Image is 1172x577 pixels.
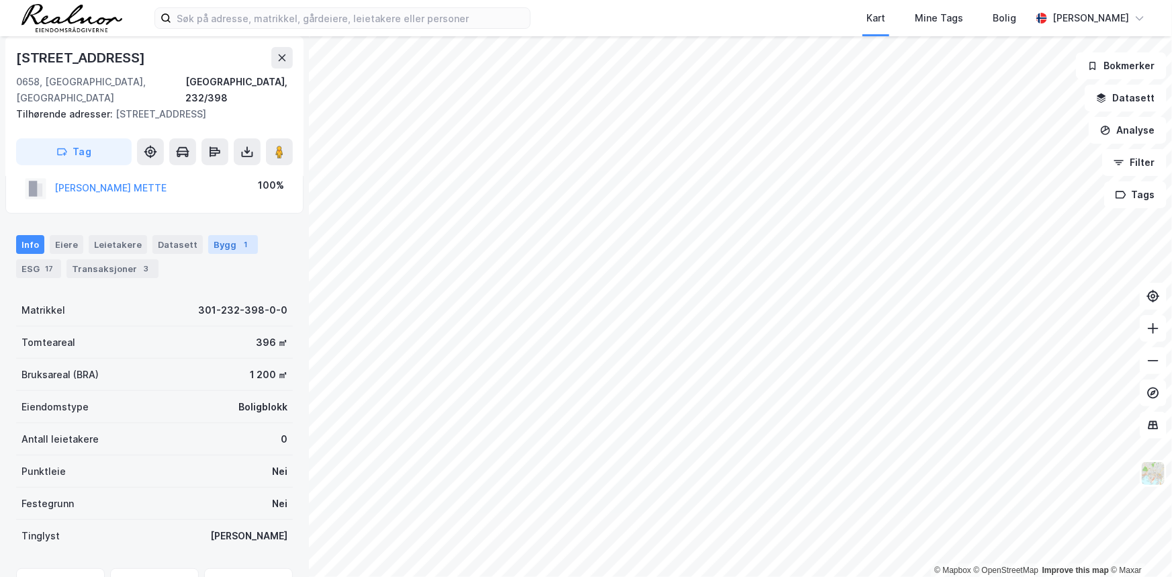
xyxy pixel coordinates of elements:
[198,302,287,318] div: 301-232-398-0-0
[1052,10,1129,26] div: [PERSON_NAME]
[16,47,148,69] div: [STREET_ADDRESS]
[1076,52,1167,79] button: Bokmerker
[21,302,65,318] div: Matrikkel
[50,235,83,254] div: Eiere
[21,399,89,415] div: Eiendomstype
[915,10,963,26] div: Mine Tags
[239,238,253,251] div: 1
[21,463,66,480] div: Punktleie
[1105,513,1172,577] div: Kontrollprogram for chat
[140,262,153,275] div: 3
[152,235,203,254] div: Datasett
[42,262,56,275] div: 17
[1140,461,1166,486] img: Z
[1085,85,1167,112] button: Datasett
[866,10,885,26] div: Kart
[934,566,971,575] a: Mapbox
[21,335,75,351] div: Tomteareal
[1105,513,1172,577] iframe: Chat Widget
[16,106,282,122] div: [STREET_ADDRESS]
[16,259,61,278] div: ESG
[256,335,287,351] div: 396 ㎡
[1102,149,1167,176] button: Filter
[16,74,185,106] div: 0658, [GEOGRAPHIC_DATA], [GEOGRAPHIC_DATA]
[272,463,287,480] div: Nei
[16,138,132,165] button: Tag
[21,4,122,32] img: realnor-logo.934646d98de889bb5806.png
[89,235,147,254] div: Leietakere
[1104,181,1167,208] button: Tags
[208,235,258,254] div: Bygg
[21,367,99,383] div: Bruksareal (BRA)
[185,74,293,106] div: [GEOGRAPHIC_DATA], 232/398
[21,496,74,512] div: Festegrunn
[974,566,1039,575] a: OpenStreetMap
[281,431,287,447] div: 0
[238,399,287,415] div: Boligblokk
[21,431,99,447] div: Antall leietakere
[272,496,287,512] div: Nei
[993,10,1016,26] div: Bolig
[210,528,287,544] div: [PERSON_NAME]
[1089,117,1167,144] button: Analyse
[171,8,530,28] input: Søk på adresse, matrikkel, gårdeiere, leietakere eller personer
[66,259,159,278] div: Transaksjoner
[250,367,287,383] div: 1 200 ㎡
[258,177,284,193] div: 100%
[16,235,44,254] div: Info
[21,528,60,544] div: Tinglyst
[1042,566,1109,575] a: Improve this map
[16,108,116,120] span: Tilhørende adresser:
